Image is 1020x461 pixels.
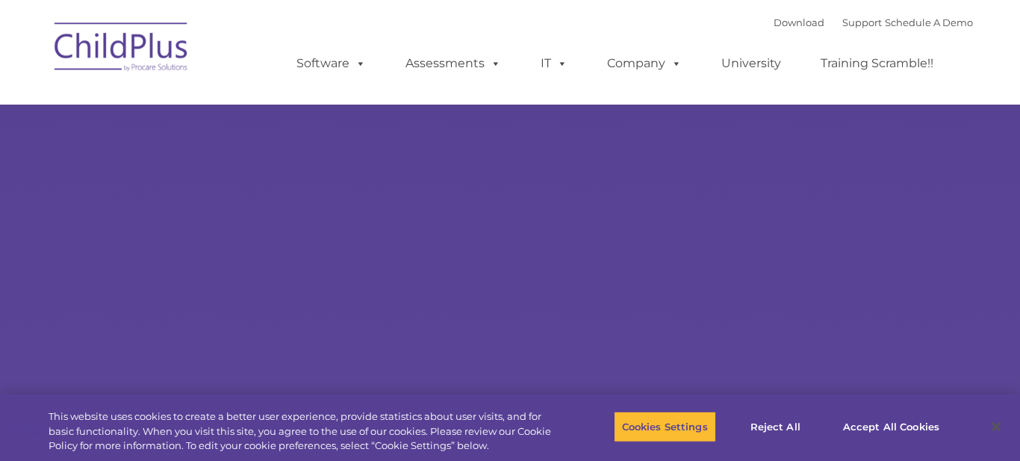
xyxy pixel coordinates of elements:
a: University [706,49,796,78]
a: Software [282,49,381,78]
a: Company [592,49,697,78]
a: Support [842,16,882,28]
button: Accept All Cookies [835,411,948,442]
img: ChildPlus by Procare Solutions [47,12,196,87]
font: | [774,16,973,28]
a: Assessments [391,49,516,78]
button: Close [980,410,1013,443]
a: IT [526,49,582,78]
a: Schedule A Demo [885,16,973,28]
button: Reject All [729,411,822,442]
button: Cookies Settings [614,411,716,442]
div: This website uses cookies to create a better user experience, provide statistics about user visit... [49,409,561,454]
a: Download [774,16,824,28]
a: Training Scramble!! [806,49,948,78]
